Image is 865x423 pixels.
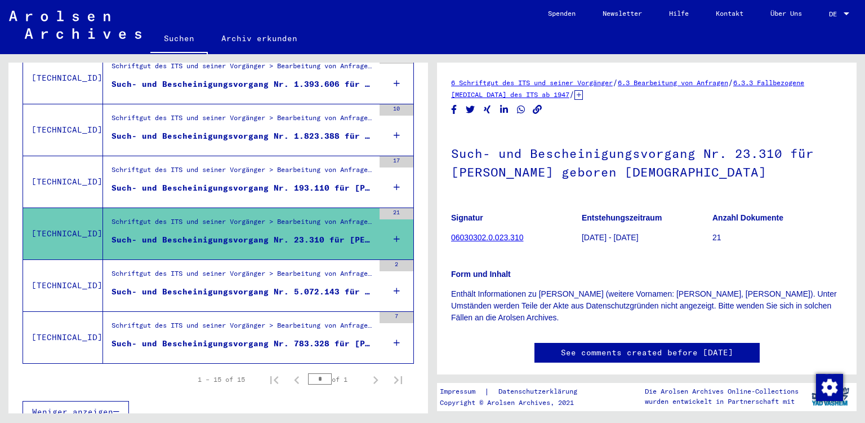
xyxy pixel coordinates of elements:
p: wurden entwickelt in Partnerschaft mit [645,396,799,407]
div: Schriftgut des ITS und seiner Vorgänger > Bearbeitung von Anfragen > Fallbezogene [MEDICAL_DATA] ... [112,165,374,180]
div: 2 [380,260,413,271]
div: Such- und Bescheinigungsvorgang Nr. 5.072.143 für [PERSON_NAME] geboren [DEMOGRAPHIC_DATA] [112,286,374,298]
div: | [440,386,591,398]
b: Form und Inhalt [451,270,511,279]
button: Share on Facebook [448,103,460,117]
div: 10 [380,104,413,116]
td: [TECHNICAL_ID] [23,52,103,104]
a: 6 Schriftgut des ITS und seiner Vorgänger [451,78,613,87]
a: Suchen [150,25,208,54]
span: / [569,89,574,99]
b: Signatur [451,213,483,222]
td: [TECHNICAL_ID] [23,311,103,363]
a: See comments created before [DATE] [561,347,733,359]
b: Anzahl Dokumente [712,213,783,222]
div: 21 [380,208,413,219]
div: Such- und Bescheinigungsvorgang Nr. 23.310 für [PERSON_NAME] geboren [DEMOGRAPHIC_DATA] [112,234,374,246]
span: / [728,77,733,87]
a: 6.3 Bearbeitung von Anfragen [618,78,728,87]
p: Die Arolsen Archives Online-Collections [645,386,799,396]
h1: Such- und Bescheinigungsvorgang Nr. 23.310 für [PERSON_NAME] geboren [DEMOGRAPHIC_DATA] [451,127,842,196]
div: Schriftgut des ITS und seiner Vorgänger > Bearbeitung von Anfragen > Fallbezogene [MEDICAL_DATA] ... [112,217,374,232]
b: Entstehungszeitraum [582,213,662,222]
button: Share on Twitter [465,103,476,117]
div: Such- und Bescheinigungsvorgang Nr. 1.823.388 für [PERSON_NAME] geboren [DEMOGRAPHIC_DATA] [112,130,374,142]
div: of 1 [308,374,364,385]
img: Zustimmung ändern [816,374,843,401]
a: Datenschutzerklärung [489,386,591,398]
div: Zustimmung ändern [815,373,842,400]
div: Schriftgut des ITS und seiner Vorgänger > Bearbeitung von Anfragen > Fallbezogene [MEDICAL_DATA] ... [112,61,374,77]
button: Next page [364,368,387,391]
p: 21 [712,232,842,244]
button: Weniger anzeigen [23,401,129,422]
p: Copyright © Arolsen Archives, 2021 [440,398,591,408]
div: Schriftgut des ITS und seiner Vorgänger > Bearbeitung von Anfragen > Fallbezogene [MEDICAL_DATA] ... [112,113,374,129]
button: Last page [387,368,409,391]
p: Enthält Informationen zu [PERSON_NAME] (weitere Vornamen: [PERSON_NAME], [PERSON_NAME]). Unter Um... [451,288,842,324]
span: Weniger anzeigen [32,407,113,417]
p: [DATE] - [DATE] [582,232,712,244]
button: Share on Xing [481,103,493,117]
div: Such- und Bescheinigungsvorgang Nr. 193.110 für [PERSON_NAME] geboren [DEMOGRAPHIC_DATA] [112,182,374,194]
img: yv_logo.png [809,382,851,411]
button: Copy link [532,103,543,117]
button: Share on WhatsApp [515,103,527,117]
a: Archiv erkunden [208,25,311,52]
div: 7 [380,312,413,323]
span: / [613,77,618,87]
div: Schriftgut des ITS und seiner Vorgänger > Bearbeitung von Anfragen > Fallbezogene [MEDICAL_DATA] ... [112,320,374,336]
td: [TECHNICAL_ID] [23,156,103,208]
button: Share on LinkedIn [498,103,510,117]
button: Previous page [286,368,308,391]
div: Such- und Bescheinigungsvorgang Nr. 783.328 für [PERSON_NAME] geboren [DEMOGRAPHIC_DATA] [112,338,374,350]
div: Schriftgut des ITS und seiner Vorgänger > Bearbeitung von Anfragen > Fallbezogene [MEDICAL_DATA] ... [112,268,374,284]
span: DE [829,10,841,18]
td: [TECHNICAL_ID] [23,104,103,156]
img: Arolsen_neg.svg [9,11,141,39]
div: 17 [380,156,413,168]
button: First page [263,368,286,391]
td: [TECHNICAL_ID] [23,208,103,259]
div: 1 – 15 of 15 [198,374,245,385]
a: 06030302.0.023.310 [451,233,523,242]
a: Impressum [440,386,484,398]
td: [TECHNICAL_ID] [23,259,103,311]
div: Such- und Bescheinigungsvorgang Nr. 1.393.606 für [PERSON_NAME] geboren [DEMOGRAPHIC_DATA] [112,78,374,90]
